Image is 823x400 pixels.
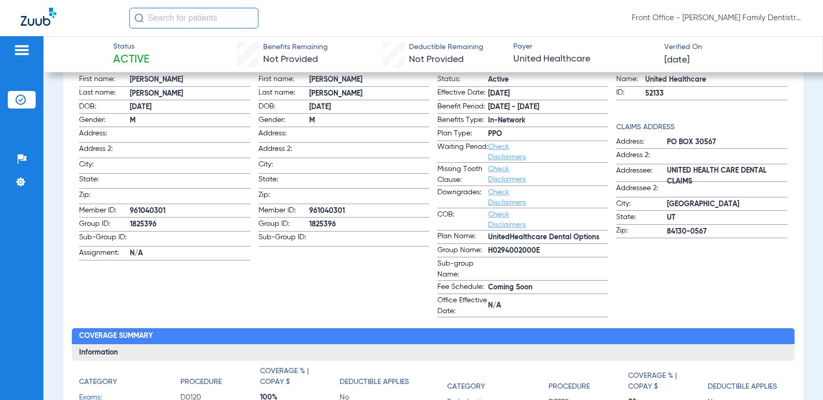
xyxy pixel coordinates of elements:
span: Address: [616,136,667,149]
span: Last name: [79,87,130,100]
span: Front Office - [PERSON_NAME] Family Dentistry [632,13,802,23]
span: Status [113,41,149,52]
span: [DATE] [309,102,429,113]
span: Sub-Group ID: [258,232,309,246]
span: 1825396 [309,219,429,230]
span: Verified On [664,42,806,53]
span: 84130-0567 [667,226,787,237]
span: Plan Name: [437,231,488,243]
span: [DATE] [488,88,608,99]
span: Benefits Type: [437,115,488,127]
span: [PERSON_NAME] [309,74,429,85]
a: Check Disclaimers [488,211,526,228]
span: Deductible Remaining [409,42,483,53]
span: Coming Soon [488,282,608,293]
span: Waiting Period: [437,142,488,162]
h4: Claims Address [616,122,787,133]
span: Member ID: [258,205,309,218]
span: M [130,115,250,126]
span: State: [79,174,130,188]
span: Missing Tooth Clause: [437,164,488,186]
span: Group ID: [79,219,130,231]
span: M [309,115,429,126]
h4: Deductible Applies [340,377,409,388]
app-breakdown-title: Procedure [180,366,260,391]
span: State: [616,212,667,224]
span: 961040301 [130,206,250,217]
span: Group Name: [437,245,488,257]
span: State: [258,174,309,188]
h4: Category [447,381,485,392]
span: United Healthcare [645,74,787,85]
h4: Procedure [548,381,590,392]
span: Gender: [258,115,309,127]
span: Fee Schedule: [437,282,488,294]
span: PPO [488,129,608,140]
h4: Category [79,377,117,388]
span: Addressee: [616,165,667,182]
span: N/A [130,248,250,259]
span: UnitedHealthcare Dental Options [488,232,608,243]
span: N/A [488,300,608,311]
img: hamburger-icon [13,44,30,56]
span: 52133 [645,88,787,99]
app-breakdown-title: Coverage % | Copay $ [260,366,340,391]
span: Status: [437,74,488,86]
app-breakdown-title: Coverage % | Copay $ [628,366,708,396]
span: ID: [616,87,645,100]
h3: Information [72,344,795,361]
h4: Procedure [180,377,222,388]
span: City: [79,159,130,173]
span: [PERSON_NAME] [130,74,250,85]
h4: Coverage % | Copay $ [628,371,702,392]
span: [PERSON_NAME] [130,88,250,99]
span: PO BOX 30567 [667,137,787,148]
span: Address: [79,128,130,142]
span: Addressee 2: [616,183,667,197]
app-breakdown-title: Category [79,366,180,391]
span: Member ID: [79,205,130,218]
span: UT [667,212,787,223]
span: Address 2: [79,144,130,158]
span: Address 2: [616,150,667,164]
span: Effective Date: [437,87,488,100]
span: Benefit Period: [437,101,488,114]
span: H0294002000E [488,245,608,256]
span: COB: [437,209,488,230]
span: In-Network [488,115,608,126]
span: City: [258,159,309,173]
h2: Coverage Summary [72,328,795,345]
app-breakdown-title: Deductible Applies [708,366,787,396]
span: Downgrades: [437,187,488,208]
h4: Deductible Applies [708,381,777,392]
a: Check Disclaimers [488,165,526,183]
span: 1825396 [130,219,250,230]
span: Not Provided [409,55,464,64]
span: Assignment: [79,248,130,260]
span: Name: [616,74,645,86]
span: United Healthcare [513,53,656,66]
span: [PERSON_NAME] [309,88,429,99]
span: Office Effective Date: [437,295,488,317]
span: First name: [258,74,309,86]
span: UNITED HEALTH CARE DENTAL CLAIMS [667,171,787,181]
input: Search for patients [129,8,258,28]
span: [DATE] [130,102,250,113]
span: First name: [79,74,130,86]
span: 961040301 [309,206,429,217]
span: Zip: [616,225,667,238]
span: Address 2: [258,144,309,158]
img: Zuub Logo [21,8,56,26]
iframe: Chat Widget [771,350,823,400]
span: Zip: [258,190,309,204]
span: City: [616,198,667,211]
app-breakdown-title: Category [447,366,548,396]
span: Zip: [79,190,130,204]
span: [GEOGRAPHIC_DATA] [667,199,787,210]
span: [DATE] [664,54,690,67]
span: [DATE] - [DATE] [488,102,608,113]
span: Active [488,74,608,85]
img: Search Icon [134,13,144,23]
